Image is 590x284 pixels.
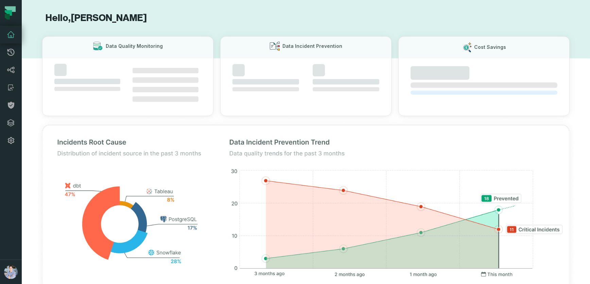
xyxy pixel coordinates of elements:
[398,36,570,116] button: Cost Savings
[474,44,506,51] h3: Cost Savings
[42,12,570,24] h1: Hello, [PERSON_NAME]
[220,36,392,116] button: Data Incident Prevention
[106,43,163,50] h3: Data Quality Monitoring
[42,36,213,116] button: Data Quality Monitoring
[282,43,342,50] h3: Data Incident Prevention
[4,265,18,279] img: avatar of Alon Nafta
